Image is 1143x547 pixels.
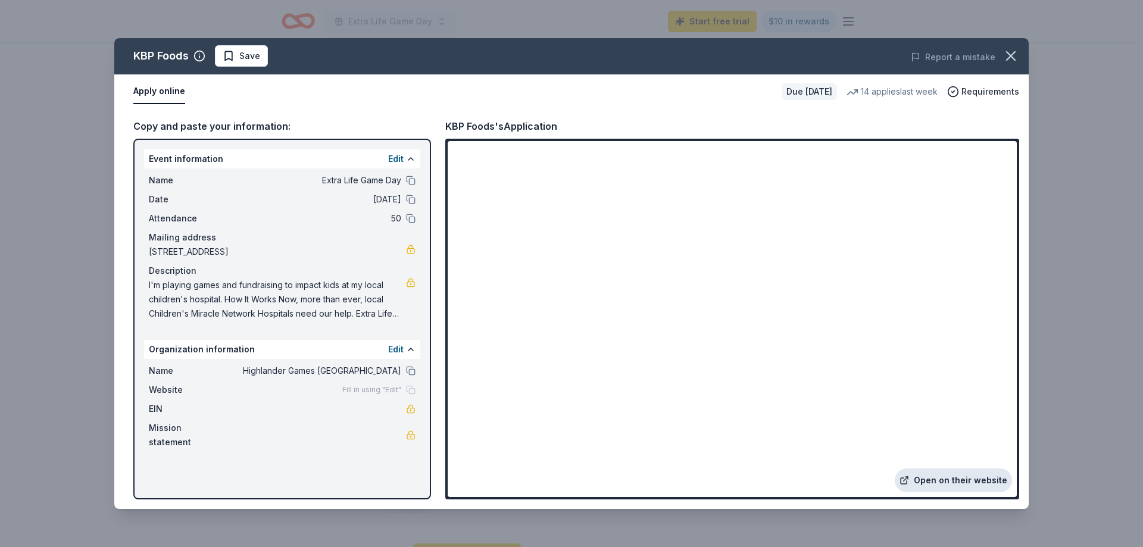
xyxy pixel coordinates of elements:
[947,85,1019,99] button: Requirements
[239,49,260,63] span: Save
[144,149,420,168] div: Event information
[149,264,416,278] div: Description
[149,364,229,378] span: Name
[895,468,1012,492] a: Open on their website
[847,85,938,99] div: 14 applies last week
[133,79,185,104] button: Apply online
[149,230,416,245] div: Mailing address
[782,83,837,100] div: Due [DATE]
[144,340,420,359] div: Organization information
[149,278,406,321] span: I'm playing games and fundraising to impact kids at my local children's hospital. How It Works No...
[149,173,229,187] span: Name
[911,50,995,64] button: Report a mistake
[388,342,404,357] button: Edit
[229,211,401,226] span: 50
[342,385,401,395] span: Fill in using "Edit"
[133,46,189,65] div: KBP Foods
[133,118,431,134] div: Copy and paste your information:
[149,402,229,416] span: EIN
[149,211,229,226] span: Attendance
[388,152,404,166] button: Edit
[445,118,557,134] div: KBP Foods's Application
[229,364,401,378] span: Highlander Games [GEOGRAPHIC_DATA]
[149,383,229,397] span: Website
[149,245,406,259] span: [STREET_ADDRESS]
[149,192,229,207] span: Date
[961,85,1019,99] span: Requirements
[149,421,229,449] span: Mission statement
[229,173,401,187] span: Extra Life Game Day
[229,192,401,207] span: [DATE]
[215,45,268,67] button: Save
